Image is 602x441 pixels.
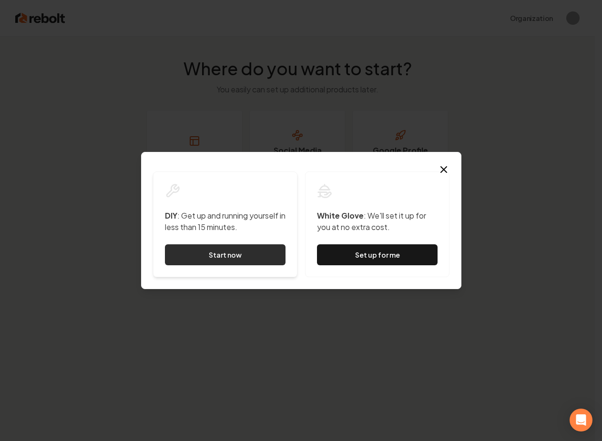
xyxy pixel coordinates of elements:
strong: DIY [165,210,177,220]
a: Start now [165,244,286,265]
button: Set up for me [317,244,438,265]
p: : Get up and running yourself in less than 15 minutes. [165,210,286,233]
strong: White Glove [317,210,364,220]
p: : We'll set it up for you at no extra cost. [317,210,438,233]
